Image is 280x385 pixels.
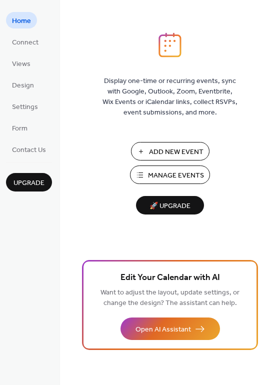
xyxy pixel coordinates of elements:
[130,165,210,184] button: Manage Events
[120,317,220,340] button: Open AI Assistant
[102,76,237,118] span: Display one-time or recurring events, sync with Google, Outlook, Zoom, Eventbrite, Wix Events or ...
[120,271,220,285] span: Edit Your Calendar with AI
[136,196,204,214] button: 🚀 Upgrade
[12,16,31,26] span: Home
[100,286,239,310] span: Want to adjust the layout, update settings, or change the design? The assistant can help.
[13,178,44,188] span: Upgrade
[142,199,198,213] span: 🚀 Upgrade
[6,55,36,71] a: Views
[12,102,38,112] span: Settings
[131,142,209,160] button: Add New Event
[12,145,46,155] span: Contact Us
[12,59,30,69] span: Views
[6,33,44,50] a: Connect
[12,123,27,134] span: Form
[6,173,52,191] button: Upgrade
[6,76,40,93] a: Design
[12,80,34,91] span: Design
[6,12,37,28] a: Home
[6,141,52,157] a: Contact Us
[158,32,181,57] img: logo_icon.svg
[149,147,203,157] span: Add New Event
[148,170,204,181] span: Manage Events
[12,37,38,48] span: Connect
[6,98,44,114] a: Settings
[135,324,191,335] span: Open AI Assistant
[6,119,33,136] a: Form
